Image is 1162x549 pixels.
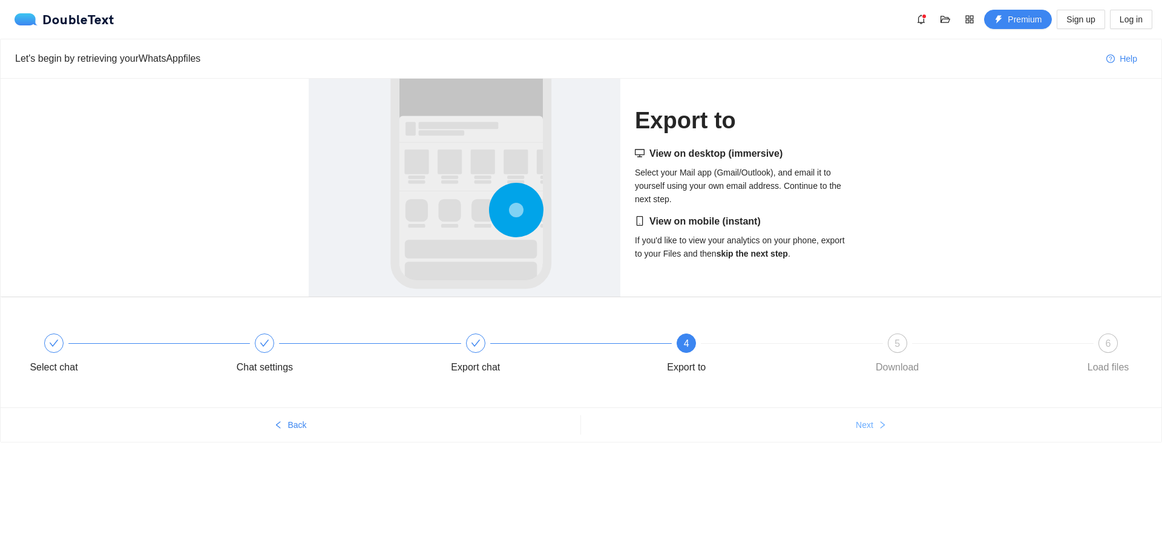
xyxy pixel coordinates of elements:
span: Log in [1120,13,1143,26]
button: bell [911,10,931,29]
h5: View on mobile (instant) [635,214,853,229]
button: question-circleHelp [1097,49,1147,68]
div: Load files [1088,358,1129,377]
span: 6 [1106,338,1111,349]
div: DoubleText [15,13,114,25]
div: 6Load files [1073,334,1143,377]
div: Let's begin by retrieving your WhatsApp files [15,51,1097,66]
div: Chat settings [237,358,293,377]
span: 4 [684,338,689,349]
span: mobile [635,216,645,226]
span: Help [1120,52,1137,65]
strong: skip the next step [717,249,788,258]
span: thunderbolt [994,15,1003,25]
span: check [471,338,481,348]
img: logo [15,13,42,25]
span: check [49,338,59,348]
span: Sign up [1066,13,1095,26]
div: Select your Mail app (Gmail/Outlook), and email it to yourself using your own email address. Cont... [635,146,853,206]
a: logoDoubleText [15,13,114,25]
div: Select chat [19,334,229,377]
span: bell [912,15,930,24]
span: appstore [960,15,979,24]
button: leftBack [1,415,580,435]
div: Download [876,358,919,377]
button: Sign up [1057,10,1105,29]
button: thunderboltPremium [984,10,1052,29]
div: If you'd like to view your analytics on your phone, export to your Files and then . [635,214,853,260]
div: 4Export to [651,334,862,377]
div: 5Download [862,334,1073,377]
span: desktop [635,148,645,158]
div: Export chat [451,358,500,377]
span: Next [856,418,873,432]
span: left [274,421,283,430]
button: Nextright [581,415,1161,435]
div: Chat settings [229,334,440,377]
span: right [878,421,887,430]
div: Select chat [30,358,77,377]
span: 5 [894,338,900,349]
button: Log in [1110,10,1152,29]
h5: View on desktop (immersive) [635,146,853,161]
h1: Export to [635,107,853,135]
div: Export to [667,358,706,377]
span: question-circle [1106,54,1115,64]
div: Export chat [441,334,651,377]
button: appstore [960,10,979,29]
button: folder-open [936,10,955,29]
span: check [260,338,269,348]
span: Premium [1008,13,1042,26]
span: Back [287,418,306,432]
span: folder-open [936,15,954,24]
